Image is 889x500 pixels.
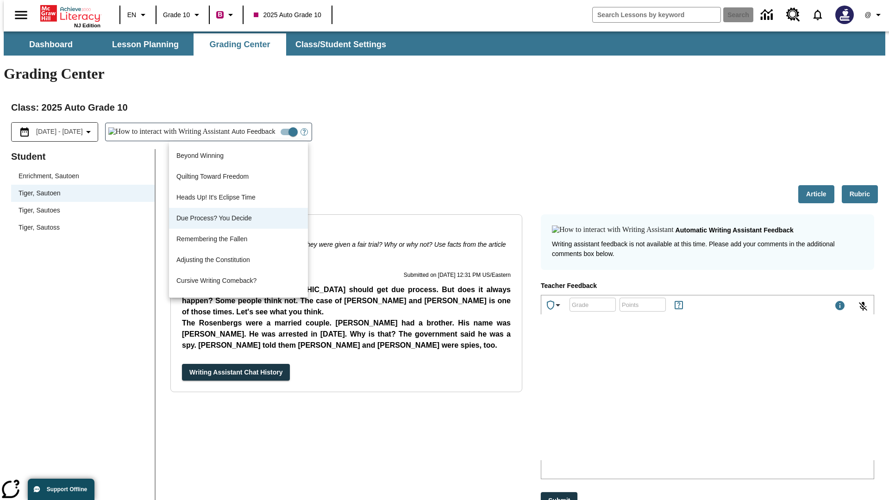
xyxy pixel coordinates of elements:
[176,276,301,286] p: Cursive Writing Comeback?
[176,255,301,265] p: Adjusting the Constitution
[176,297,301,306] p: Making Native Voices Heard
[176,151,301,161] p: Beyond Winning
[176,172,301,181] p: Quilting Toward Freedom
[4,56,135,97] p: While your response is not relevant to the question, it's vital to focus on the topic at hand. Pl...
[4,7,135,32] p: Thank you for submitting your answer. Here are things that are working and some suggestions for i...
[176,234,301,244] p: Remembering the Fallen
[4,40,135,48] p: Unclear and Off-Topic
[4,7,135,220] body: Type your response here.
[176,213,301,223] p: Due Process? You Decide
[176,193,301,202] p: Heads Up! It's Eclipse Time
